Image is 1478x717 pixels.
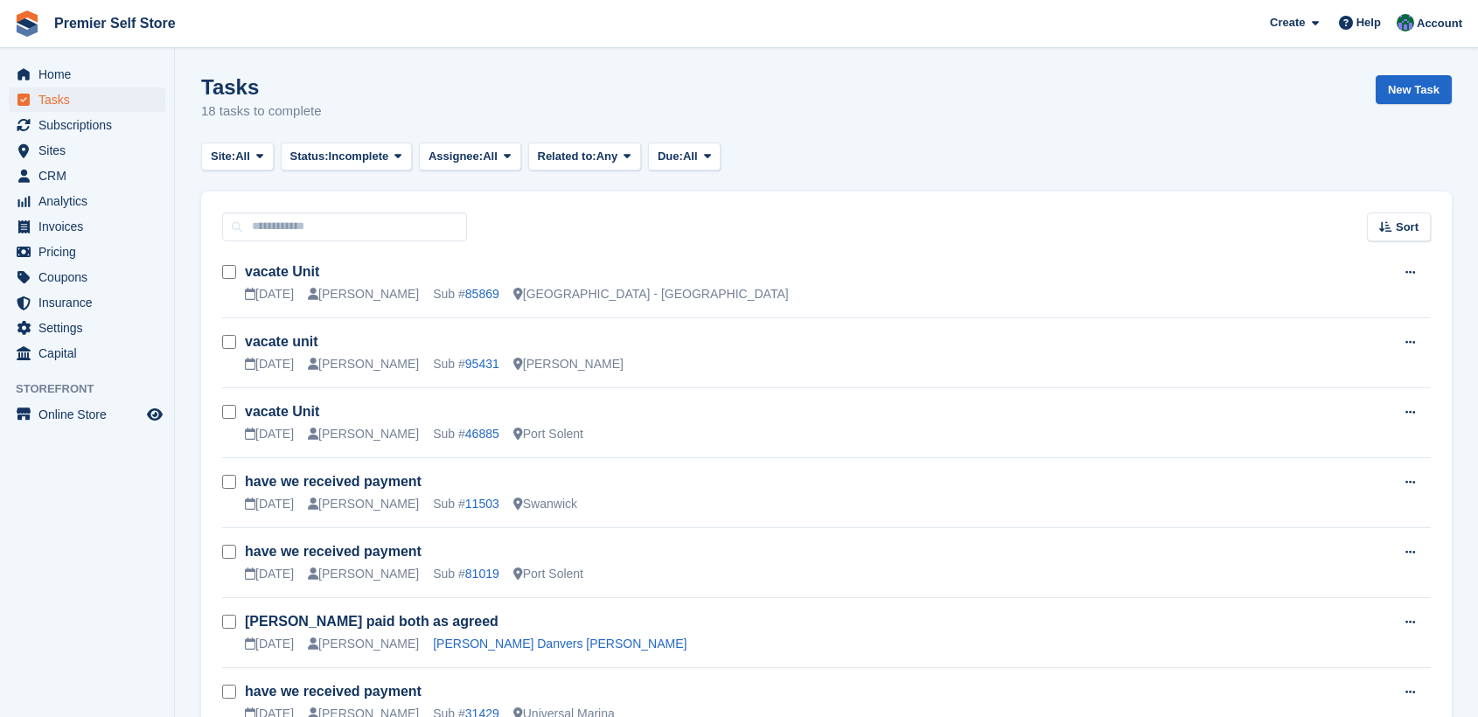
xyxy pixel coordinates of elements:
[528,143,641,171] button: Related to: Any
[245,635,294,653] div: [DATE]
[245,495,294,513] div: [DATE]
[648,143,721,171] button: Due: All
[596,148,618,165] span: Any
[465,567,499,581] a: 81019
[38,402,143,427] span: Online Store
[38,113,143,137] span: Subscriptions
[245,614,498,629] a: [PERSON_NAME] paid both as agreed
[245,334,318,349] a: vacate unit
[308,285,419,303] div: [PERSON_NAME]
[683,148,698,165] span: All
[16,380,174,398] span: Storefront
[9,138,165,163] a: menu
[9,189,165,213] a: menu
[245,544,422,559] a: have we received payment
[245,474,422,489] a: have we received payment
[9,62,165,87] a: menu
[281,143,412,171] button: Status: Incomplete
[9,402,165,427] a: menu
[1396,219,1419,236] span: Sort
[245,425,294,443] div: [DATE]
[9,164,165,188] a: menu
[9,87,165,112] a: menu
[513,425,583,443] div: Port Solent
[538,148,596,165] span: Related to:
[38,214,143,239] span: Invoices
[290,148,329,165] span: Status:
[9,265,165,289] a: menu
[47,9,183,38] a: Premier Self Store
[513,285,789,303] div: [GEOGRAPHIC_DATA] - [GEOGRAPHIC_DATA]
[433,637,687,651] a: [PERSON_NAME] Danvers [PERSON_NAME]
[1397,14,1414,31] img: Jo Granger
[308,425,419,443] div: [PERSON_NAME]
[433,355,499,373] div: Sub #
[14,10,40,37] img: stora-icon-8386f47178a22dfd0bd8f6a31ec36ba5ce8667c1dd55bd0f319d3a0aa187defe.svg
[419,143,521,171] button: Assignee: All
[38,87,143,112] span: Tasks
[245,565,294,583] div: [DATE]
[38,265,143,289] span: Coupons
[465,357,499,371] a: 95431
[38,164,143,188] span: CRM
[658,148,683,165] span: Due:
[513,355,624,373] div: [PERSON_NAME]
[308,495,419,513] div: [PERSON_NAME]
[9,240,165,264] a: menu
[9,290,165,315] a: menu
[433,565,499,583] div: Sub #
[1417,15,1462,32] span: Account
[308,565,419,583] div: [PERSON_NAME]
[201,101,322,122] p: 18 tasks to complete
[245,355,294,373] div: [DATE]
[211,148,235,165] span: Site:
[235,148,250,165] span: All
[1376,75,1452,104] a: New Task
[465,497,499,511] a: 11503
[9,214,165,239] a: menu
[433,495,499,513] div: Sub #
[201,143,274,171] button: Site: All
[429,148,483,165] span: Assignee:
[38,62,143,87] span: Home
[465,427,499,441] a: 46885
[9,316,165,340] a: menu
[245,404,319,419] a: vacate Unit
[38,316,143,340] span: Settings
[245,285,294,303] div: [DATE]
[9,341,165,365] a: menu
[1356,14,1381,31] span: Help
[433,425,499,443] div: Sub #
[465,287,499,301] a: 85869
[433,285,499,303] div: Sub #
[38,240,143,264] span: Pricing
[308,355,419,373] div: [PERSON_NAME]
[308,635,419,653] div: [PERSON_NAME]
[201,75,322,99] h1: Tasks
[329,148,389,165] span: Incomplete
[1270,14,1305,31] span: Create
[38,341,143,365] span: Capital
[513,565,583,583] div: Port Solent
[245,684,422,699] a: have we received payment
[513,495,577,513] div: Swanwick
[144,404,165,425] a: Preview store
[483,148,498,165] span: All
[38,138,143,163] span: Sites
[9,113,165,137] a: menu
[38,290,143,315] span: Insurance
[245,264,319,279] a: vacate Unit
[38,189,143,213] span: Analytics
